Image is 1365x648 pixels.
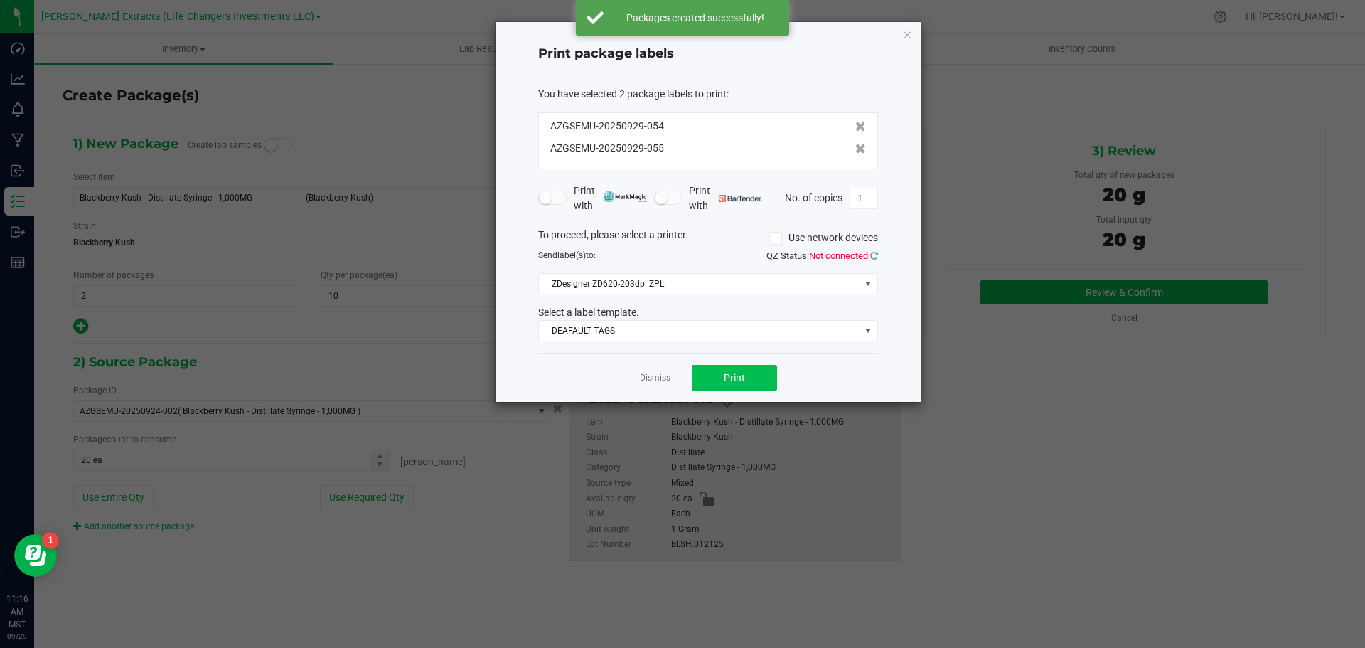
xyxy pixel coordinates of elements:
[538,45,878,63] h4: Print package labels
[724,372,745,383] span: Print
[14,534,57,577] iframe: Resource center
[557,250,586,260] span: label(s)
[809,250,868,261] span: Not connected
[574,184,647,213] span: Print with
[692,365,777,391] button: Print
[766,250,878,261] span: QZ Status:
[528,305,889,320] div: Select a label template.
[689,184,762,213] span: Print with
[538,250,596,260] span: Send to:
[42,532,59,549] iframe: Resource center unread badge
[528,228,889,249] div: To proceed, please select a printer.
[538,87,878,102] div: :
[539,321,860,341] span: DEAFAULT TAGS
[550,119,664,134] span: AZGSEMU-20250929-054
[539,274,860,294] span: ZDesigner ZD620-203dpi ZPL
[604,191,647,202] img: mark_magic_cybra.png
[538,88,727,100] span: You have selected 2 package labels to print
[611,11,778,25] div: Packages created successfully!
[550,141,664,156] span: AZGSEMU-20250929-055
[719,195,762,202] img: bartender.png
[769,230,878,245] label: Use network devices
[640,372,670,384] a: Dismiss
[785,191,842,203] span: No. of copies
